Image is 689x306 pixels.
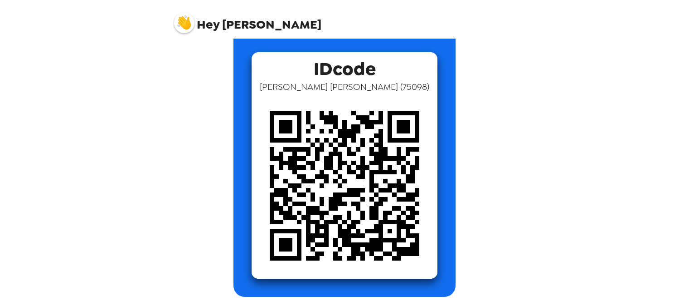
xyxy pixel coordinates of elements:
span: Hey [197,16,219,33]
span: IDcode [314,52,376,81]
span: [PERSON_NAME] [PERSON_NAME] ( 75098 ) [260,81,429,93]
img: profile pic [174,13,194,33]
img: qr code [252,93,437,279]
span: [PERSON_NAME] [174,8,321,31]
